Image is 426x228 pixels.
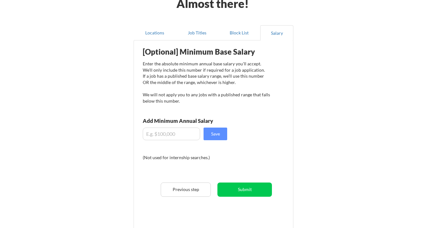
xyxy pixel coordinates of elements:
button: Locations [134,25,176,40]
button: Previous step [161,183,211,197]
div: (Not used for internship searches.) [143,154,228,161]
div: [Optional] Minimum Base Salary [143,48,270,56]
button: Save [204,128,227,140]
button: Submit [217,183,272,197]
button: Job Titles [176,25,218,40]
button: Block List [218,25,260,40]
div: Enter the absolute minimum annual base salary you'll accept. We'll only include this number if re... [143,61,270,104]
div: Add Minimum Annual Salary [143,118,241,123]
button: Salary [260,25,293,40]
input: E.g. $100,000 [143,128,200,140]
